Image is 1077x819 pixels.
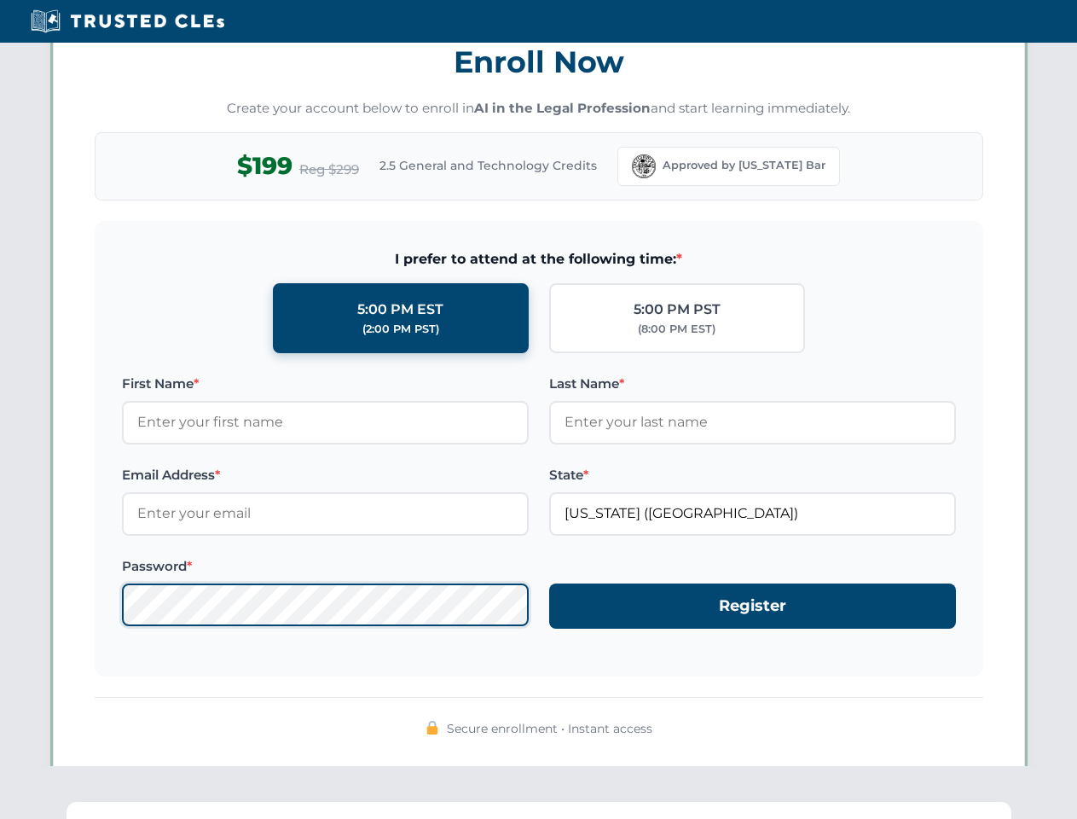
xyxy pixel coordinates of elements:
[663,157,825,174] span: Approved by [US_STATE] Bar
[549,401,956,444] input: Enter your last name
[122,492,529,535] input: Enter your email
[122,465,529,485] label: Email Address
[95,99,983,119] p: Create your account below to enroll in and start learning immediately.
[95,35,983,89] h3: Enroll Now
[26,9,229,34] img: Trusted CLEs
[362,321,439,338] div: (2:00 PM PST)
[379,156,597,175] span: 2.5 General and Technology Credits
[634,299,721,321] div: 5:00 PM PST
[122,374,529,394] label: First Name
[549,374,956,394] label: Last Name
[474,100,651,116] strong: AI in the Legal Profession
[299,160,359,180] span: Reg $299
[632,154,656,178] img: Florida Bar
[426,721,439,735] img: 🔒
[122,401,529,444] input: Enter your first name
[237,147,292,185] span: $199
[122,556,529,577] label: Password
[122,248,956,270] span: I prefer to attend at the following time:
[447,719,652,738] span: Secure enrollment • Instant access
[638,321,715,338] div: (8:00 PM EST)
[549,584,956,629] button: Register
[549,465,956,485] label: State
[357,299,443,321] div: 5:00 PM EST
[549,492,956,535] input: Florida (FL)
